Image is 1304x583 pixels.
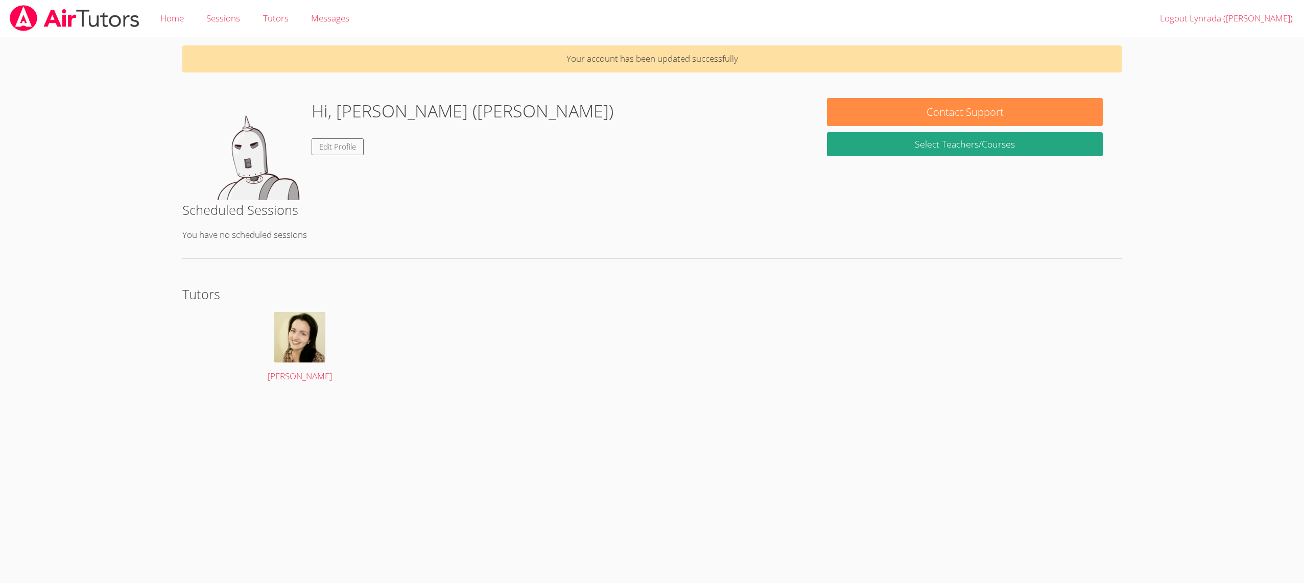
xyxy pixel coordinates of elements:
h1: Hi, [PERSON_NAME] ([PERSON_NAME]) [312,98,613,124]
img: Screenshot%202022-07-16%2010.55.09%20PM.png [274,312,325,362]
h2: Scheduled Sessions [182,200,1121,220]
h2: Tutors [182,284,1121,304]
img: airtutors_banner-c4298cdbf04f3fff15de1276eac7730deb9818008684d7c2e4769d2f7ddbe033.png [9,5,140,31]
p: Your account has been updated successfully [182,45,1121,72]
a: [PERSON_NAME] [201,312,398,384]
span: Messages [311,12,349,24]
button: Contact Support [827,98,1102,126]
span: [PERSON_NAME] [268,370,332,382]
a: Edit Profile [312,138,364,155]
img: default.png [201,98,303,200]
p: You have no scheduled sessions [182,228,1121,242]
a: Select Teachers/Courses [827,132,1102,156]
